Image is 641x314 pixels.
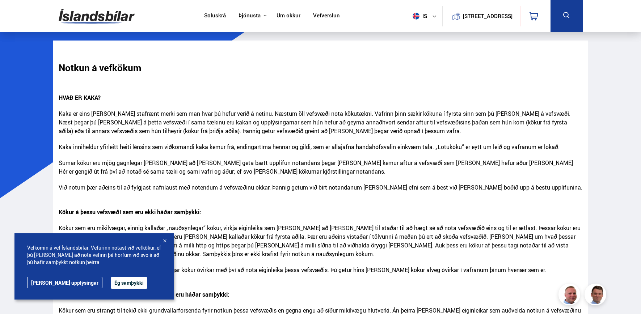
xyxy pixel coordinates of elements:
[59,208,201,216] strong: Kökur á þessu vefsvæðI sem eru ekki háðar samþykki:
[446,6,516,26] a: [STREET_ADDRESS]
[560,285,581,306] img: siFngHWaQ9KaOqBr.png
[59,4,135,28] img: G0Ugv5HjCgRt.svg
[313,12,340,20] a: Vefverslun
[6,3,28,25] button: Opna LiveChat spjallviðmót
[27,277,102,288] a: [PERSON_NAME] upplýsingar
[410,13,428,20] span: is
[413,13,419,20] img: svg+xml;base64,PHN2ZyB4bWxucz0iaHR0cDovL3d3dy53My5vcmcvMjAwMC9zdmciIHdpZHRoPSI1MTIiIGhlaWdodD0iNT...
[586,285,607,306] img: FbJEzSuNWCJXmdc-.webp
[59,143,583,158] p: Kaka inniheldur yfirleitt heiti lénsins sem viðkomandi kaka kemur frá, endingartíma hennar og gil...
[239,12,261,19] button: Þjónusta
[59,224,583,266] p: Kökur sem eru mikilvægar, einnig kallaðar „nauðsynlegar“ kökur, virkja eiginleika sem [PERSON_NAM...
[204,12,226,20] a: Söluskrá
[59,109,583,143] p: Kaka er eins [PERSON_NAME] stafrænt merki sem man hvar þú hefur verið á netinu. Næstum öll vefsvæ...
[27,244,161,266] span: Velkomin á vef Íslandsbílar. Vefurinn notast við vefkökur, ef þú [PERSON_NAME] að nota vefinn þá ...
[111,277,147,289] button: Ég samþykki
[410,5,442,27] button: is
[466,13,510,19] button: [STREET_ADDRESS]
[59,62,583,73] h3: Notkun á vefkökum
[277,12,300,20] a: Um okkur
[59,183,583,208] p: Við notum þær aðeins til að fylgjast nafnlaust með notendum á vefsvæðinu okkar. Þannig getum við ...
[111,233,166,241] span: Íslandsbílar | Bílasala
[59,266,583,290] p: Ekki er hægt að [PERSON_NAME] nauðsynlegar kökur óvirkar með því að nota eiginleika þessa vefsvæð...
[59,94,101,102] strong: HVAÐ ER KAKA?
[59,158,583,183] p: Sumar kökur eru mjög gagnlegar [PERSON_NAME] að [PERSON_NAME] geta bætt upplifun notandans þegar ...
